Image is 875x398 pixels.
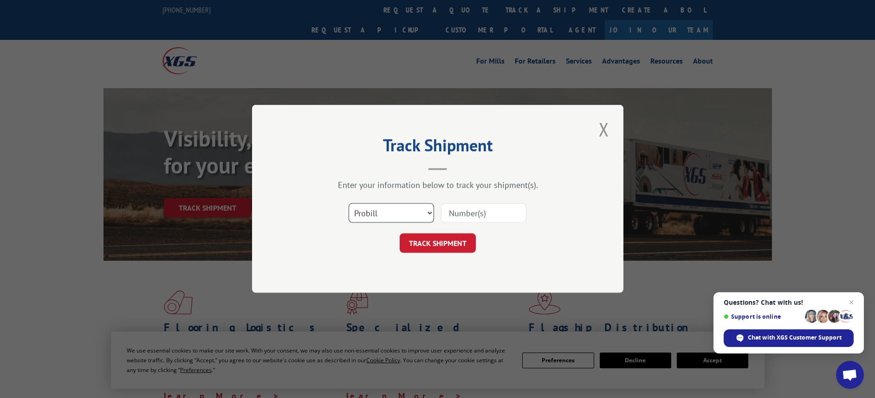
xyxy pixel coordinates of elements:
[298,139,577,156] h2: Track Shipment
[724,329,854,347] span: Chat with XGS Customer Support
[724,313,802,320] span: Support is online
[836,361,864,389] a: Open chat
[298,180,577,191] div: Enter your information below to track your shipment(s).
[748,334,842,342] span: Chat with XGS Customer Support
[724,299,854,306] span: Questions? Chat with us!
[400,234,476,253] button: TRACK SHIPMENT
[441,204,526,223] input: Number(s)
[596,116,612,142] button: Close modal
